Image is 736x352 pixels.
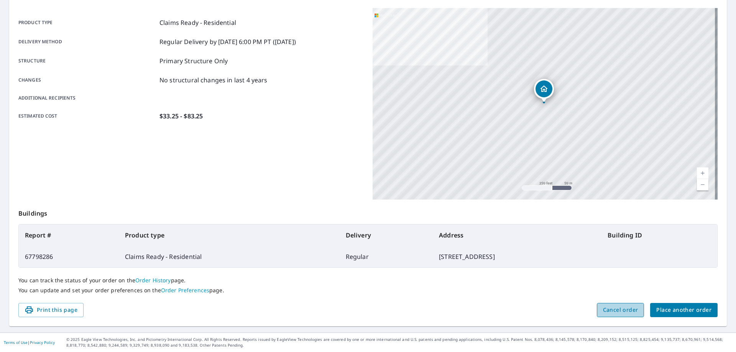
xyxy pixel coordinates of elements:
th: Report # [19,224,119,246]
th: Delivery [340,224,433,246]
a: Order Preferences [161,287,209,294]
p: Primary Structure Only [159,56,228,65]
td: 67798286 [19,246,119,267]
p: You can update and set your order preferences on the page. [18,287,718,294]
span: Cancel order [603,305,638,315]
p: $33.25 - $83.25 [159,111,203,121]
a: Terms of Use [4,340,28,345]
a: Current Level 17, Zoom In [697,167,708,179]
p: Additional recipients [18,95,156,102]
div: Dropped pin, building 1, Residential property, 815 Wood N Creek Rd Ardmore, OK 73401 [534,79,554,103]
button: Place another order [650,303,718,317]
button: Cancel order [597,303,644,317]
p: Product type [18,18,156,27]
td: Regular [340,246,433,267]
p: You can track the status of your order on the page. [18,277,718,284]
span: Print this page [25,305,77,315]
p: Estimated cost [18,111,156,121]
td: [STREET_ADDRESS] [433,246,601,267]
p: | [4,340,55,345]
span: Place another order [656,305,711,315]
a: Privacy Policy [30,340,55,345]
th: Building ID [601,224,717,246]
th: Product type [119,224,340,246]
a: Order History [135,277,171,284]
p: Claims Ready - Residential [159,18,236,27]
a: Current Level 17, Zoom Out [697,179,708,190]
p: Changes [18,75,156,85]
th: Address [433,224,601,246]
p: No structural changes in last 4 years [159,75,268,85]
p: Regular Delivery by [DATE] 6:00 PM PT ([DATE]) [159,37,296,46]
button: Print this page [18,303,84,317]
p: © 2025 Eagle View Technologies, Inc. and Pictometry International Corp. All Rights Reserved. Repo... [66,337,732,348]
p: Buildings [18,200,718,224]
p: Structure [18,56,156,65]
td: Claims Ready - Residential [119,246,340,267]
p: Delivery method [18,37,156,46]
